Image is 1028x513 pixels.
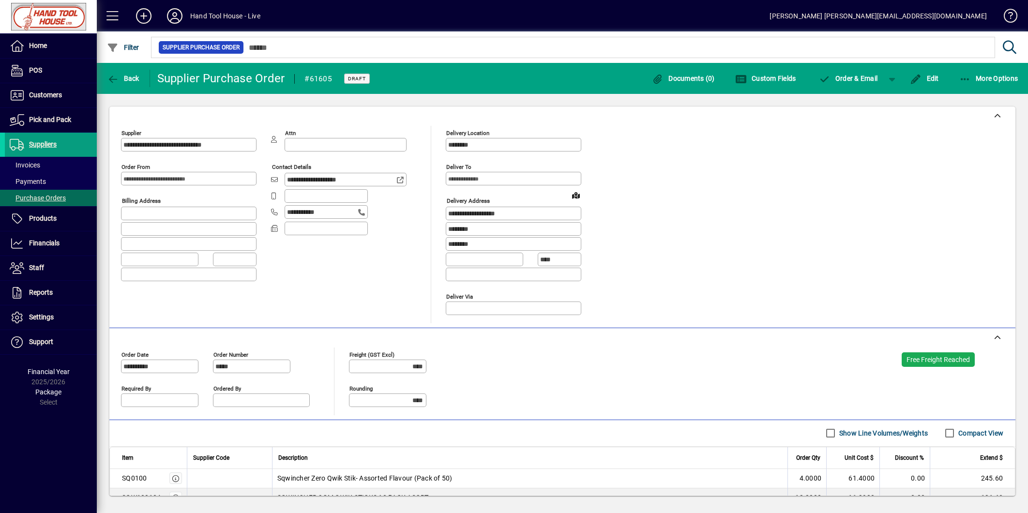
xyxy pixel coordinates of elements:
button: Custom Fields [733,70,799,87]
button: Add [128,7,159,25]
mat-label: Ordered by [213,385,241,392]
button: More Options [957,70,1021,87]
span: Sqwincher Zero Qwik Stik- Assorted Flavour (Pack of 50) [277,473,453,483]
mat-label: Required by [121,385,151,392]
span: Settings [29,313,54,321]
div: Hand Tool House - Live [190,8,260,24]
label: Show Line Volumes/Weights [837,428,928,438]
a: Purchase Orders [5,190,97,206]
span: Order & Email [818,75,877,82]
mat-label: Rounding [349,385,373,392]
span: Pick and Pack [29,116,71,123]
td: 136.68 [930,488,1015,508]
a: Pick and Pack [5,108,97,132]
span: Custom Fields [735,75,796,82]
span: SQWINCHER 3GM QWIK STICKS 10 PACK ASORT [277,493,429,502]
app-page-header-button: Back [97,70,150,87]
mat-label: Order number [213,351,248,358]
td: 11.3900 [826,488,879,508]
a: Support [5,330,97,354]
span: Extend $ [980,453,1003,463]
div: SQW100104 [122,493,161,502]
button: Filter [105,39,142,56]
span: More Options [959,75,1018,82]
span: Reports [29,288,53,296]
span: Purchase Orders [10,194,66,202]
mat-label: Deliver via [446,293,473,300]
button: Order & Email [814,70,882,87]
span: Products [29,214,57,222]
mat-label: Order from [121,164,150,170]
span: Customers [29,91,62,99]
div: Supplier Purchase Order [157,71,285,86]
a: POS [5,59,97,83]
button: Back [105,70,142,87]
td: 4.0000 [787,469,826,488]
span: Supplier Code [193,453,229,463]
td: 12.0000 [787,488,826,508]
span: Discount % [895,453,924,463]
mat-label: Order date [121,351,149,358]
span: POS [29,66,42,74]
a: Reports [5,281,97,305]
div: SQ0100 [122,473,147,483]
a: View on map [568,187,584,203]
td: 245.60 [930,469,1015,488]
span: Package [35,388,61,396]
mat-label: Supplier [121,130,141,136]
button: Edit [907,70,941,87]
a: Products [5,207,97,231]
a: Financials [5,231,97,256]
mat-label: Attn [285,130,296,136]
a: Home [5,34,97,58]
span: Financial Year [28,368,70,376]
span: Order Qty [796,453,820,463]
a: Customers [5,83,97,107]
button: Documents (0) [650,70,717,87]
span: Financials [29,239,60,247]
button: Profile [159,7,190,25]
td: 0.00 [879,488,930,508]
a: Staff [5,256,97,280]
span: Description [278,453,308,463]
a: Invoices [5,157,97,173]
span: Documents (0) [652,75,715,82]
a: Payments [5,173,97,190]
span: Edit [910,75,939,82]
span: Back [107,75,139,82]
span: Unit Cost $ [845,453,874,463]
label: Compact View [956,428,1003,438]
mat-label: Deliver To [446,164,471,170]
div: [PERSON_NAME] [PERSON_NAME][EMAIL_ADDRESS][DOMAIN_NAME] [770,8,987,24]
span: Suppliers [29,140,57,148]
mat-label: Delivery Location [446,130,489,136]
a: Settings [5,305,97,330]
span: Supplier Purchase Order [163,43,240,52]
td: 61.4000 [826,469,879,488]
span: Home [29,42,47,49]
span: Filter [107,44,139,51]
a: Knowledge Base [997,2,1016,33]
span: Support [29,338,53,346]
span: Item [122,453,134,463]
span: Invoices [10,161,40,169]
td: 0.00 [879,469,930,488]
div: #61605 [304,71,332,87]
span: Payments [10,178,46,185]
span: Staff [29,264,44,272]
span: Draft [348,75,366,82]
mat-label: Freight (GST excl) [349,351,394,358]
span: Free Freight Reached [907,356,970,363]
